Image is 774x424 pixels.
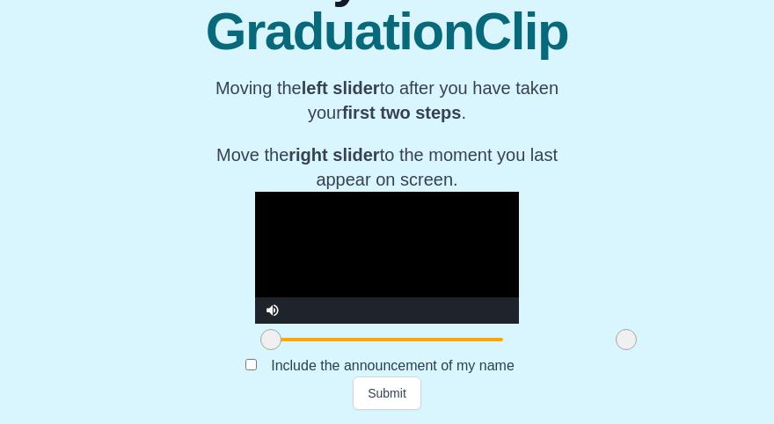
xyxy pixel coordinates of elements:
[257,351,529,380] label: Include the announcement of my name
[193,76,580,125] p: Moving the to after you have taken your .
[353,376,421,410] button: Submit
[288,145,379,164] b: right slider
[342,103,462,122] b: first two steps
[255,192,519,324] div: Video Player
[193,5,580,58] span: GraduationClip
[193,143,580,192] p: Move the to the moment you last appear on screen.
[302,78,380,98] b: left slider
[255,297,290,324] button: Mute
